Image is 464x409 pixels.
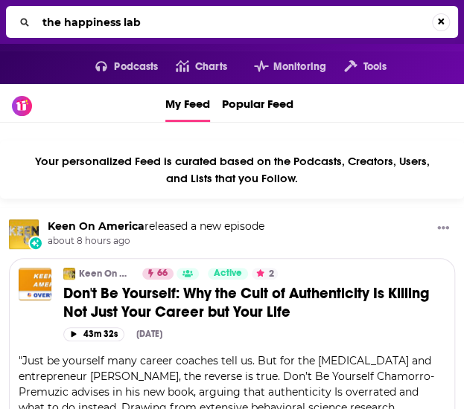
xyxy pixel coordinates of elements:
button: 43m 32s [63,327,124,341]
div: [DATE] [136,329,162,339]
a: Don't Be Yourself: Why the Cult of Authenticity Is Killing Not Just Your Career but Your Life [63,284,445,321]
a: Charts [158,55,226,79]
span: Charts [195,57,227,77]
a: Keen On America [79,268,133,280]
a: Popular Feed [222,84,293,122]
a: Active [208,268,248,280]
input: Search... [36,10,432,34]
span: 66 [157,266,168,281]
div: New Episode [28,236,43,251]
span: about 8 hours ago [48,235,264,248]
span: Popular Feed [222,87,293,120]
span: Podcasts [114,57,158,77]
img: Keen On America [63,268,75,280]
button: open menu [77,55,159,79]
a: Keen On America [48,219,144,233]
span: Tools [363,57,387,77]
button: Show More Button [431,219,455,238]
div: Search... [6,6,458,38]
span: My Feed [165,87,210,120]
a: My Feed [165,84,210,122]
a: 66 [142,268,174,280]
img: Don't Be Yourself: Why the Cult of Authenticity Is Killing Not Just Your Career but Your Life [19,268,51,300]
button: open menu [326,55,387,79]
button: open menu [236,55,326,79]
img: Keen On America [9,219,39,249]
span: Active [214,266,242,281]
span: Don't Be Yourself: Why the Cult of Authenticity Is Killing Not Just Your Career but Your Life [63,284,429,321]
h3: released a new episode [48,219,264,234]
span: Monitoring [273,57,326,77]
button: 2 [252,268,279,280]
